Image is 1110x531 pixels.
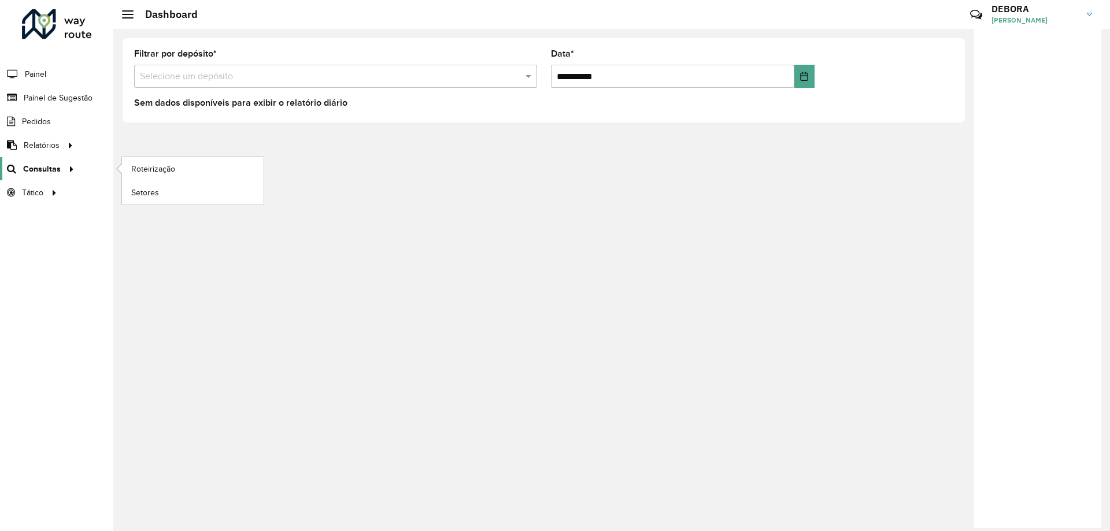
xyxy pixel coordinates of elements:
[551,47,574,61] label: Data
[22,116,51,128] span: Pedidos
[24,92,92,104] span: Painel de Sugestão
[23,163,61,175] span: Consultas
[122,181,264,204] a: Setores
[794,65,815,88] button: Choose Date
[991,3,1078,14] h3: DEBORA
[964,2,989,27] a: Contato Rápido
[22,187,43,199] span: Tático
[131,163,175,175] span: Roteirização
[134,47,217,61] label: Filtrar por depósito
[131,187,159,199] span: Setores
[25,68,46,80] span: Painel
[991,15,1078,25] span: [PERSON_NAME]
[122,157,264,180] a: Roteirização
[134,8,198,21] h2: Dashboard
[24,139,60,151] span: Relatórios
[134,96,347,110] label: Sem dados disponíveis para exibir o relatório diário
